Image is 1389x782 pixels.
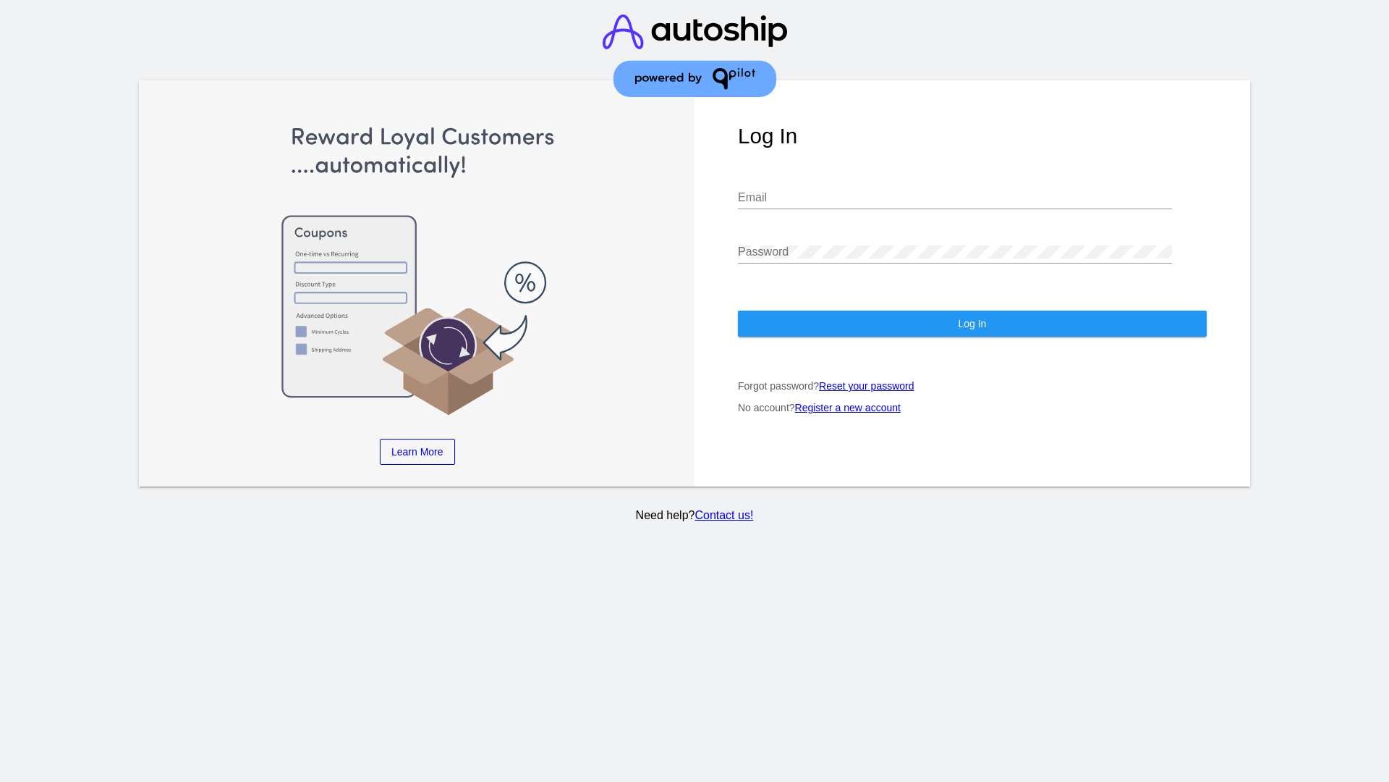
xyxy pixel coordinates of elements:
[137,509,1253,522] p: Need help?
[380,439,455,465] a: Learn More
[795,402,901,413] a: Register a new account
[738,124,1207,148] h1: Log In
[738,380,1207,392] p: Forgot password?
[958,318,986,329] span: Log In
[738,311,1207,337] button: Log In
[738,402,1207,413] p: No account?
[391,446,443,458] span: Learn More
[183,124,652,417] img: Apply Coupons Automatically to Scheduled Orders with QPilot
[819,380,914,392] a: Reset your password
[694,509,753,521] a: Contact us!
[738,191,1172,204] input: Email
